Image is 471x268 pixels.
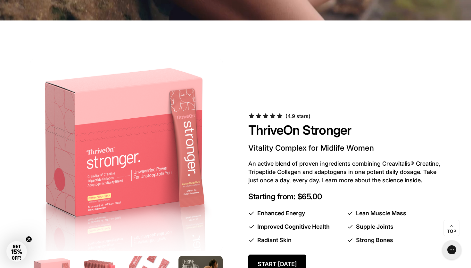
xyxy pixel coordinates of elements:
span: ThriveOn Stronger [248,122,351,139]
li: Strong Bones [347,236,441,244]
div: GET15% OFF!Close teaser [6,241,27,262]
button: Close teaser [26,236,32,242]
span: GET [11,244,22,255]
span: OFF! [12,255,21,261]
li: Enhanced Energy [248,209,342,217]
img: Box of ThriveOn Stronger supplement with a pink design on a white background [30,59,223,251]
li: Supple Joints [347,223,441,231]
li: Radiant Skin [248,236,342,244]
iframe: Gorgias live chat messenger [439,238,465,262]
span: 15% [11,248,22,256]
li: Lean Muscle Mass [347,209,441,217]
span: (4.9 stars) [285,113,310,119]
p: Vitality Complex for Midlife Women [248,143,441,153]
p: An active blend of proven ingredients combining Creavitalis® Creatine, Tripeptide Collagen and ad... [248,160,441,185]
a: ThriveOn Stronger [248,122,351,138]
li: Improved Cognitive Health [248,223,342,231]
p: Starting from: $65.00 [248,192,441,201]
span: Top [447,229,456,234]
